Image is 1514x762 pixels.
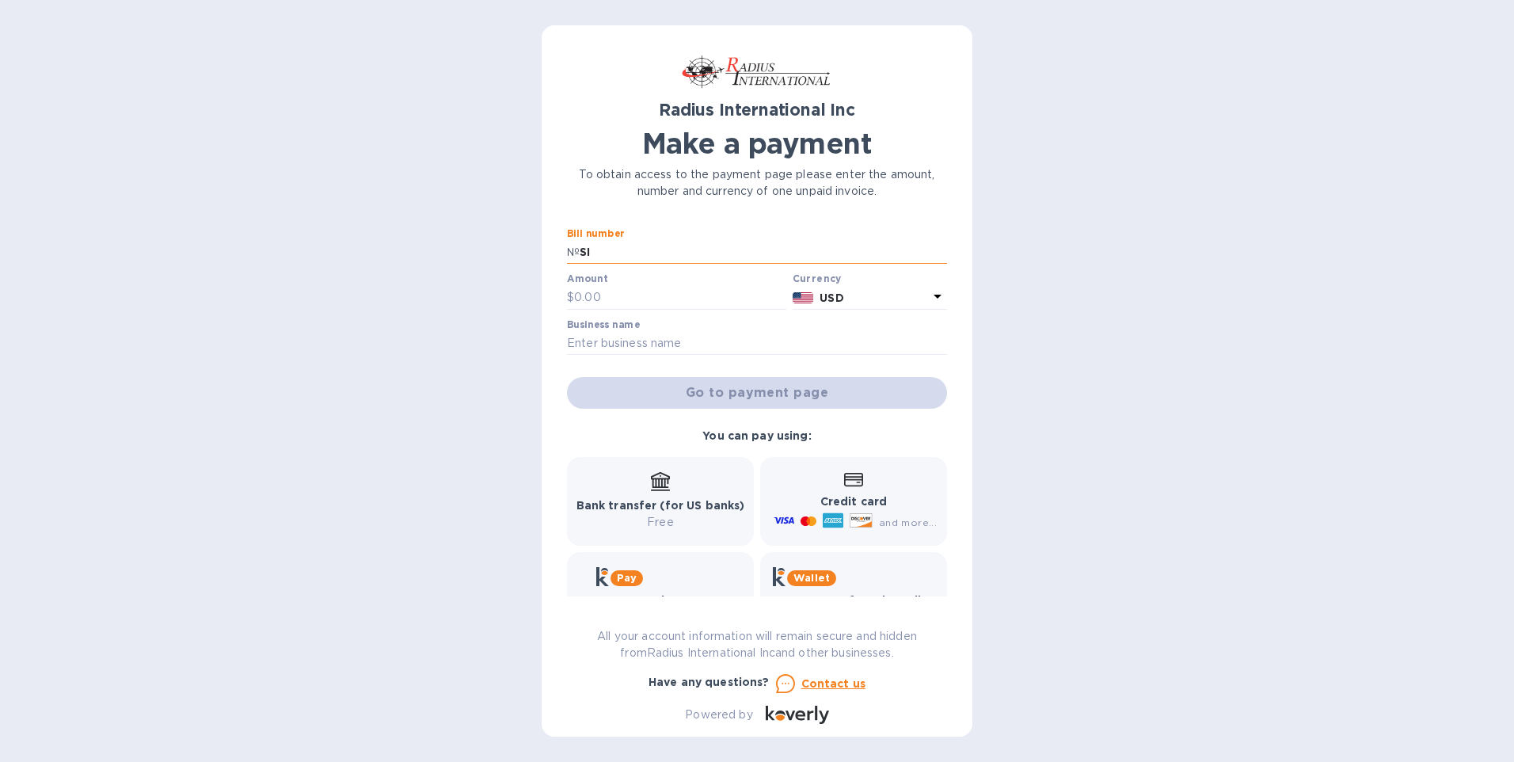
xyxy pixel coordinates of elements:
b: Pay [617,572,637,584]
label: Amount [567,275,607,284]
b: You can pay using: [702,429,811,442]
p: Free [576,514,745,531]
b: Wallet [793,572,830,584]
h1: Make a payment [567,127,947,160]
label: Bill number [567,229,624,238]
u: Contact us [801,677,866,690]
b: Bank transfer (for US banks) [576,499,745,512]
p: All your account information will remain secure and hidden from Radius International Inc and othe... [567,628,947,661]
p: Powered by [685,707,752,723]
b: Credit card [820,495,887,508]
p: № [567,244,580,261]
b: Radius International Inc [659,100,855,120]
label: Business name [567,320,640,330]
b: Have any questions? [649,676,770,688]
input: Enter bill number [580,241,947,265]
b: Get more time to pay [596,594,725,607]
input: Enter business name [567,332,947,356]
img: USD [793,292,814,303]
b: Instant transfers via Wallet [773,594,934,607]
b: Currency [793,272,842,284]
span: and more... [879,516,937,528]
p: To obtain access to the payment page please enter the amount, number and currency of one unpaid i... [567,166,947,200]
b: USD [820,291,843,304]
p: $ [567,289,574,306]
input: 0.00 [574,286,786,310]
